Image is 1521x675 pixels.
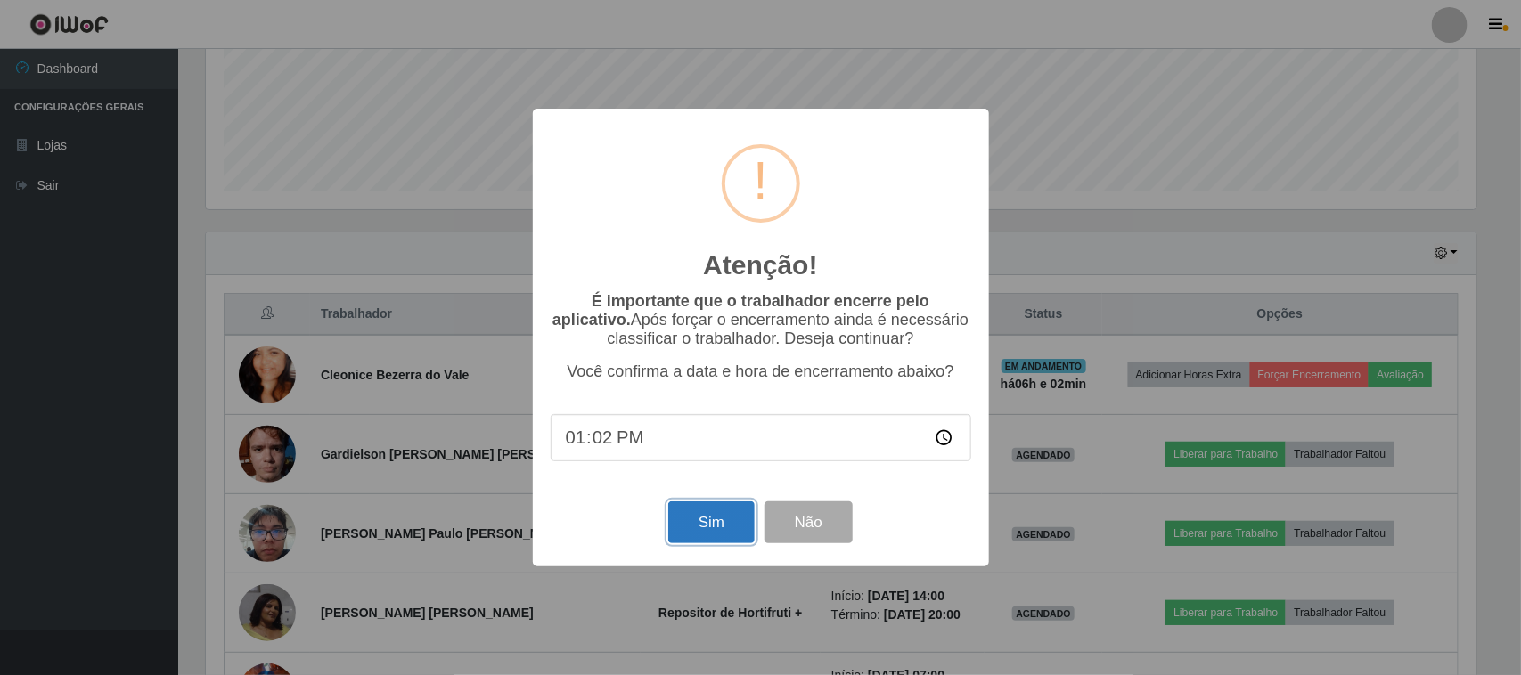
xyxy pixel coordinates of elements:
[551,362,971,381] p: Você confirma a data e hora de encerramento abaixo?
[552,292,929,329] b: É importante que o trabalhador encerre pelo aplicativo.
[551,292,971,348] p: Após forçar o encerramento ainda é necessário classificar o trabalhador. Deseja continuar?
[703,249,817,281] h2: Atenção!
[668,501,755,543] button: Sim
[765,501,853,543] button: Não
